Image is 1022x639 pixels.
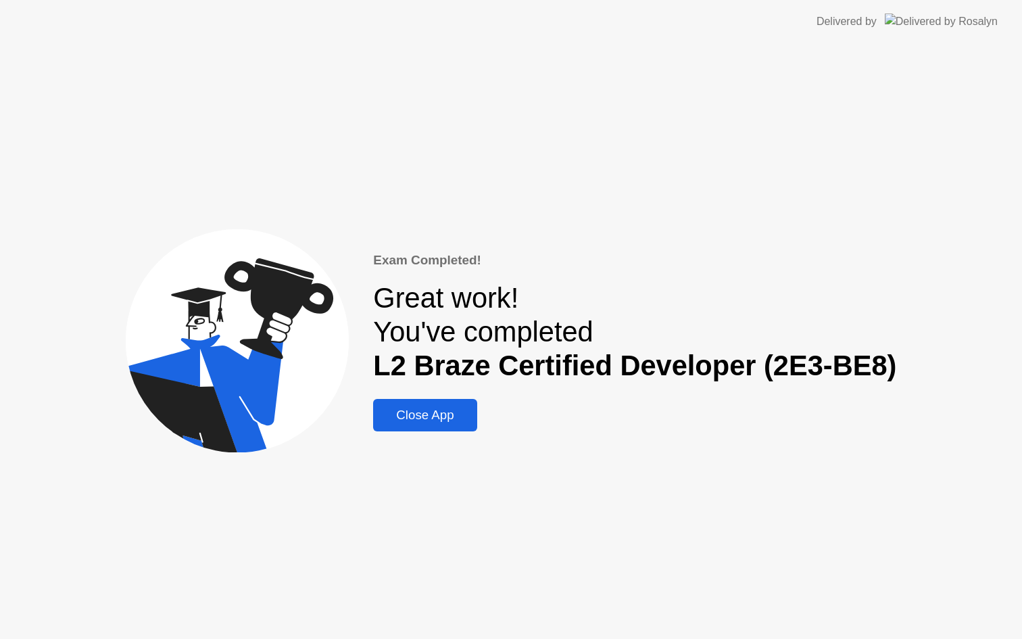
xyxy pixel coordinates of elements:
[377,408,472,423] div: Close App
[885,14,998,29] img: Delivered by Rosalyn
[373,350,896,381] b: L2 Braze Certified Developer (2E3-BE8)
[817,14,877,30] div: Delivered by
[373,399,477,431] button: Close App
[373,281,896,383] div: Great work! You've completed
[373,251,896,270] div: Exam Completed!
